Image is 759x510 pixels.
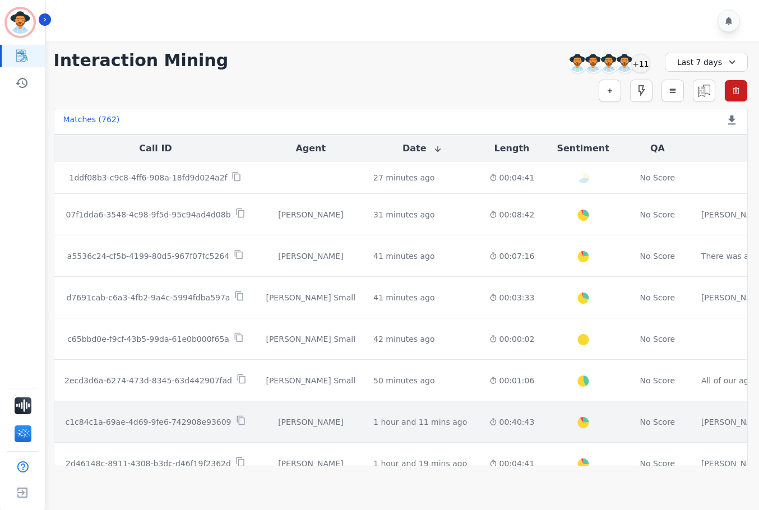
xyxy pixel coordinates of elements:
[640,375,675,386] div: No Score
[266,416,355,428] div: [PERSON_NAME]
[631,54,650,73] div: +11
[640,251,675,262] div: No Score
[65,416,231,428] p: c1c84c1a-69ae-4d69-9fe6-742908e93609
[640,172,675,183] div: No Score
[64,375,232,386] p: 2ecd3d6a-6274-473d-8345-63d442907fad
[373,251,434,262] div: 41 minutes ago
[489,416,535,428] div: 00:40:43
[266,458,355,469] div: [PERSON_NAME]
[640,292,675,303] div: No Score
[295,142,326,155] button: Agent
[7,9,34,36] img: Bordered avatar
[640,416,675,428] div: No Score
[54,50,229,71] h1: Interaction Mining
[373,375,434,386] div: 50 minutes ago
[650,142,665,155] button: QA
[63,114,120,129] div: Matches ( 762 )
[70,172,228,183] p: 1ddf08b3-c9c8-4ff6-908a-18fd9d024a2f
[373,209,434,220] div: 31 minutes ago
[665,53,748,72] div: Last 7 days
[640,209,675,220] div: No Score
[489,333,535,345] div: 00:00:02
[489,375,535,386] div: 00:01:06
[489,209,535,220] div: 00:08:42
[640,458,675,469] div: No Score
[66,458,231,469] p: 2d46148c-8911-4308-b3dc-d46f19f2362d
[266,333,355,345] div: [PERSON_NAME] Small
[266,375,355,386] div: [PERSON_NAME] Small
[489,458,535,469] div: 00:04:41
[66,209,230,220] p: 07f1dda6-3548-4c98-9f5d-95c94ad4d08b
[373,172,434,183] div: 27 minutes ago
[266,251,355,262] div: [PERSON_NAME]
[67,251,229,262] p: a5536c24-cf5b-4199-80d5-967f07fc5264
[489,172,535,183] div: 00:04:41
[67,333,229,345] p: c65bbd0e-f9cf-43b5-99da-61e0b000f65a
[373,458,467,469] div: 1 hour and 19 mins ago
[373,292,434,303] div: 41 minutes ago
[494,142,529,155] button: Length
[557,142,609,155] button: Sentiment
[373,416,467,428] div: 1 hour and 11 mins ago
[489,292,535,303] div: 00:03:33
[489,251,535,262] div: 00:07:16
[373,333,434,345] div: 42 minutes ago
[402,142,442,155] button: Date
[640,333,675,345] div: No Score
[67,292,230,303] p: d7691cab-c6a3-4fb2-9a4c-5994fdba597a
[266,209,355,220] div: [PERSON_NAME]
[139,142,172,155] button: Call ID
[266,292,355,303] div: [PERSON_NAME] Small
